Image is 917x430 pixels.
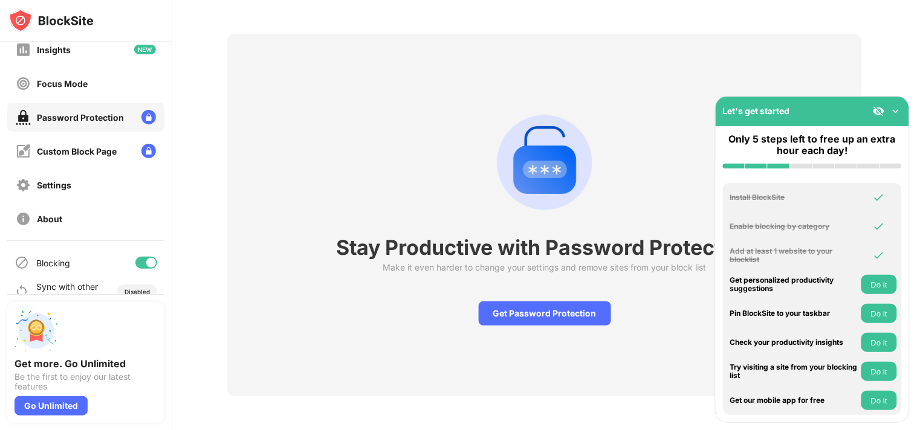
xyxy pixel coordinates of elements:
img: logo-blocksite.svg [8,8,94,33]
img: insights-off.svg [16,42,31,57]
div: Check your productivity insights [730,338,858,347]
button: Do it [861,362,897,381]
div: Try visiting a site from your blocking list [730,363,858,380]
img: focus-off.svg [16,76,31,91]
img: blocking-icon.svg [15,255,29,270]
div: Sync with other devices [36,281,99,302]
img: omni-check.svg [873,249,885,262]
div: Settings [37,180,71,190]
div: Let's get started [723,106,790,116]
div: Insights [37,45,71,55]
div: Disabled [125,288,150,295]
div: Get more. Go Unlimited [15,358,157,370]
img: eye-not-visible.svg [873,105,885,117]
img: lock-menu.svg [141,144,156,158]
div: Enable blocking by category [730,222,858,231]
div: Only 5 steps left to free up an extra hour each day! [723,133,902,156]
img: settings-off.svg [16,178,31,193]
div: Make it even harder to change your settings and remove sites from your block list [383,262,707,272]
div: Get Password Protection [479,301,611,326]
img: omni-check.svg [873,220,885,233]
div: Get our mobile app for free [730,396,858,405]
div: Password Protection [37,112,124,123]
div: Add at least 1 website to your blocklist [730,247,858,265]
div: animation [487,104,603,220]
div: Stay Productive with Password Protection [337,235,753,260]
div: Focus Mode [37,79,88,89]
div: Install BlockSite [730,193,858,202]
img: omni-check.svg [873,191,885,204]
div: Go Unlimited [15,396,88,416]
img: lock-menu.svg [141,110,156,124]
img: password-protection-on.svg [16,110,31,125]
div: Blocking [36,258,70,268]
div: Custom Block Page [37,146,117,156]
div: Pin BlockSite to your taskbar [730,309,858,318]
img: push-unlimited.svg [15,309,58,353]
div: Be the first to enjoy our latest features [15,372,157,391]
button: Do it [861,391,897,410]
button: Do it [861,304,897,323]
img: omni-setup-toggle.svg [890,105,902,117]
img: new-icon.svg [134,45,156,54]
img: about-off.svg [16,211,31,226]
button: Do it [861,275,897,294]
div: About [37,214,62,224]
button: Do it [861,333,897,352]
img: sync-icon.svg [15,284,29,299]
div: Get personalized productivity suggestions [730,276,858,294]
img: customize-block-page-off.svg [16,144,31,159]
